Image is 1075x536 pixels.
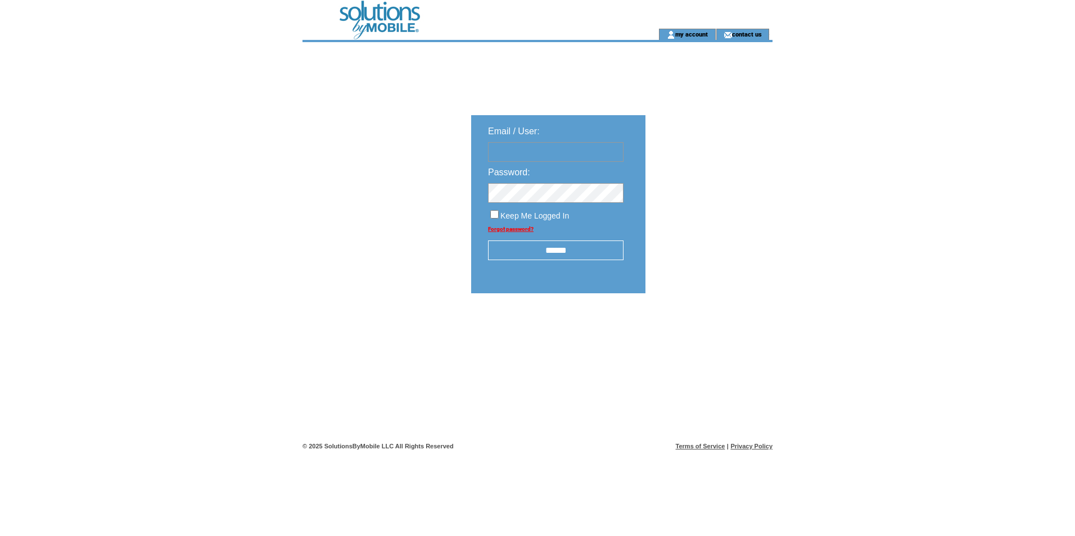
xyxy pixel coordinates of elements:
[500,211,569,220] span: Keep Me Logged In
[727,443,729,449] span: |
[678,321,734,335] img: transparent.png
[675,30,708,38] a: my account
[302,443,454,449] span: © 2025 SolutionsByMobile LLC All Rights Reserved
[676,443,725,449] a: Terms of Service
[732,30,762,38] a: contact us
[667,30,675,39] img: account_icon.gif
[488,167,530,177] span: Password:
[488,126,540,136] span: Email / User:
[488,226,534,232] a: Forgot password?
[730,443,773,449] a: Privacy Policy
[724,30,732,39] img: contact_us_icon.gif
